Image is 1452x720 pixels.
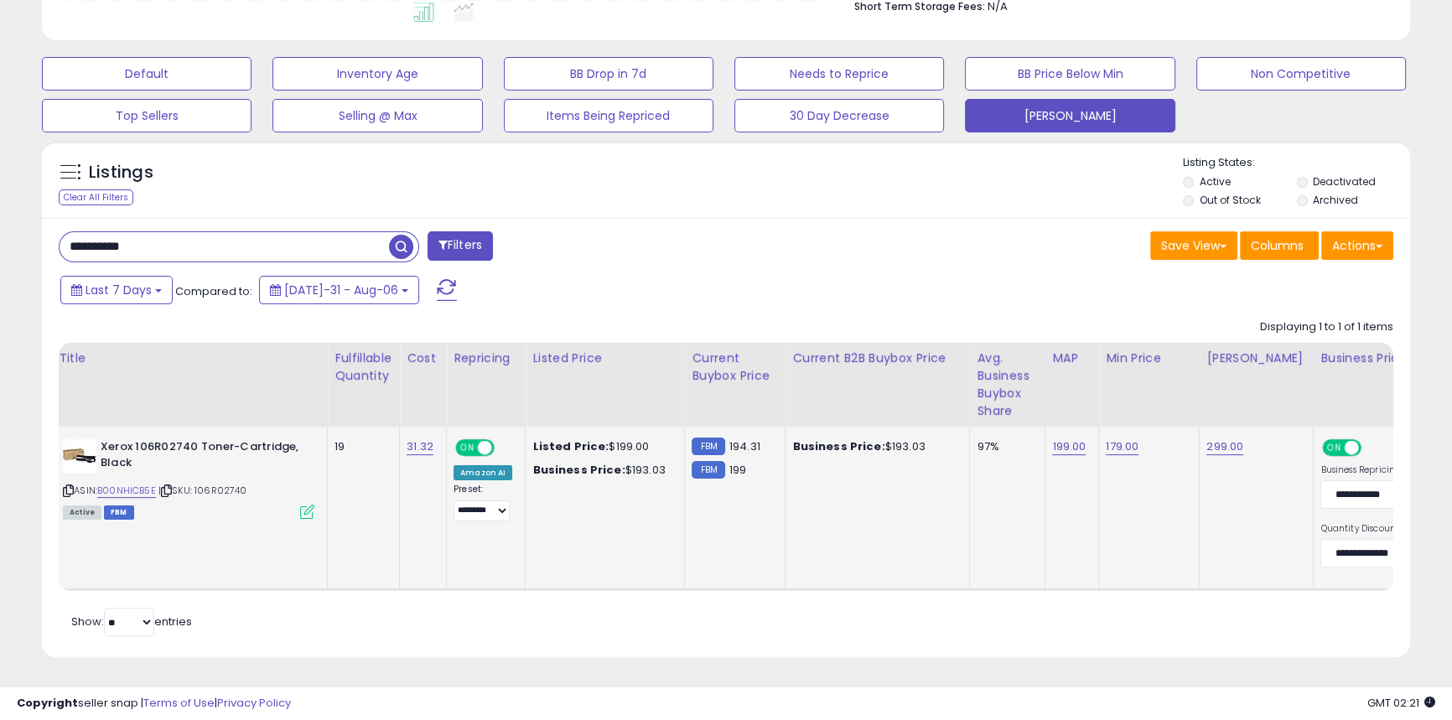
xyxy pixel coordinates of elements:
[504,99,713,132] button: Items Being Repriced
[965,57,1175,91] button: BB Price Below Min
[692,438,724,455] small: FBM
[1325,441,1346,455] span: ON
[734,57,944,91] button: Needs to Reprice
[86,282,152,298] span: Last 7 Days
[17,696,291,712] div: seller snap | |
[977,439,1032,454] div: 97%
[965,99,1175,132] button: [PERSON_NAME]
[42,57,252,91] button: Default
[1367,695,1435,711] span: 2025-08-15 02:21 GMT
[1183,155,1410,171] p: Listing States:
[1196,57,1406,91] button: Non Competitive
[977,350,1038,420] div: Avg. Business Buybox Share
[1320,523,1442,535] label: Quantity Discount Strategy:
[1199,174,1230,189] label: Active
[217,695,291,711] a: Privacy Policy
[492,441,519,455] span: OFF
[89,161,153,184] h5: Listings
[1321,231,1393,260] button: Actions
[272,99,482,132] button: Selling @ Max
[692,461,724,479] small: FBM
[407,438,433,455] a: 31.32
[1150,231,1237,260] button: Save View
[454,350,518,367] div: Repricing
[63,439,314,517] div: ASIN:
[692,350,778,385] div: Current Buybox Price
[59,189,133,205] div: Clear All Filters
[792,438,884,454] b: Business Price:
[734,99,944,132] button: 30 Day Decrease
[1320,464,1442,476] label: Business Repricing Strategy:
[532,462,625,478] b: Business Price:
[63,439,96,473] img: 312LZ0Llh0L._SL40_.jpg
[1199,193,1260,207] label: Out of Stock
[532,350,677,367] div: Listed Price
[334,439,386,454] div: 19
[454,465,512,480] div: Amazon AI
[63,505,101,520] span: All listings currently available for purchase on Amazon
[1240,231,1319,260] button: Columns
[1052,438,1086,455] a: 199.00
[158,484,247,497] span: | SKU: 106R02740
[407,350,439,367] div: Cost
[284,282,398,298] span: [DATE]-31 - Aug-06
[272,57,482,91] button: Inventory Age
[60,276,173,304] button: Last 7 Days
[1106,350,1192,367] div: Min Price
[532,463,672,478] div: $193.03
[1313,174,1376,189] label: Deactivated
[101,439,304,474] b: Xerox 106R02740 Toner-Cartridge, Black
[428,231,493,261] button: Filters
[1052,350,1092,367] div: MAP
[532,439,672,454] div: $199.00
[175,283,252,299] span: Compared to:
[71,614,192,629] span: Show: entries
[42,99,252,132] button: Top Sellers
[143,695,215,711] a: Terms of Use
[17,695,78,711] strong: Copyright
[792,350,962,367] div: Current B2B Buybox Price
[729,462,746,478] span: 199
[532,438,609,454] b: Listed Price:
[334,350,392,385] div: Fulfillable Quantity
[457,441,478,455] span: ON
[1251,237,1304,254] span: Columns
[792,439,957,454] div: $193.03
[259,276,419,304] button: [DATE]-31 - Aug-06
[97,484,156,498] a: B00NHICB5E
[1260,319,1393,335] div: Displaying 1 to 1 of 1 items
[104,505,134,520] span: FBM
[1206,438,1243,455] a: 299.00
[729,438,760,454] span: 194.31
[1359,441,1386,455] span: OFF
[454,484,512,521] div: Preset:
[59,350,320,367] div: Title
[1106,438,1138,455] a: 179.00
[504,57,713,91] button: BB Drop in 7d
[1206,350,1306,367] div: [PERSON_NAME]
[1313,193,1358,207] label: Archived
